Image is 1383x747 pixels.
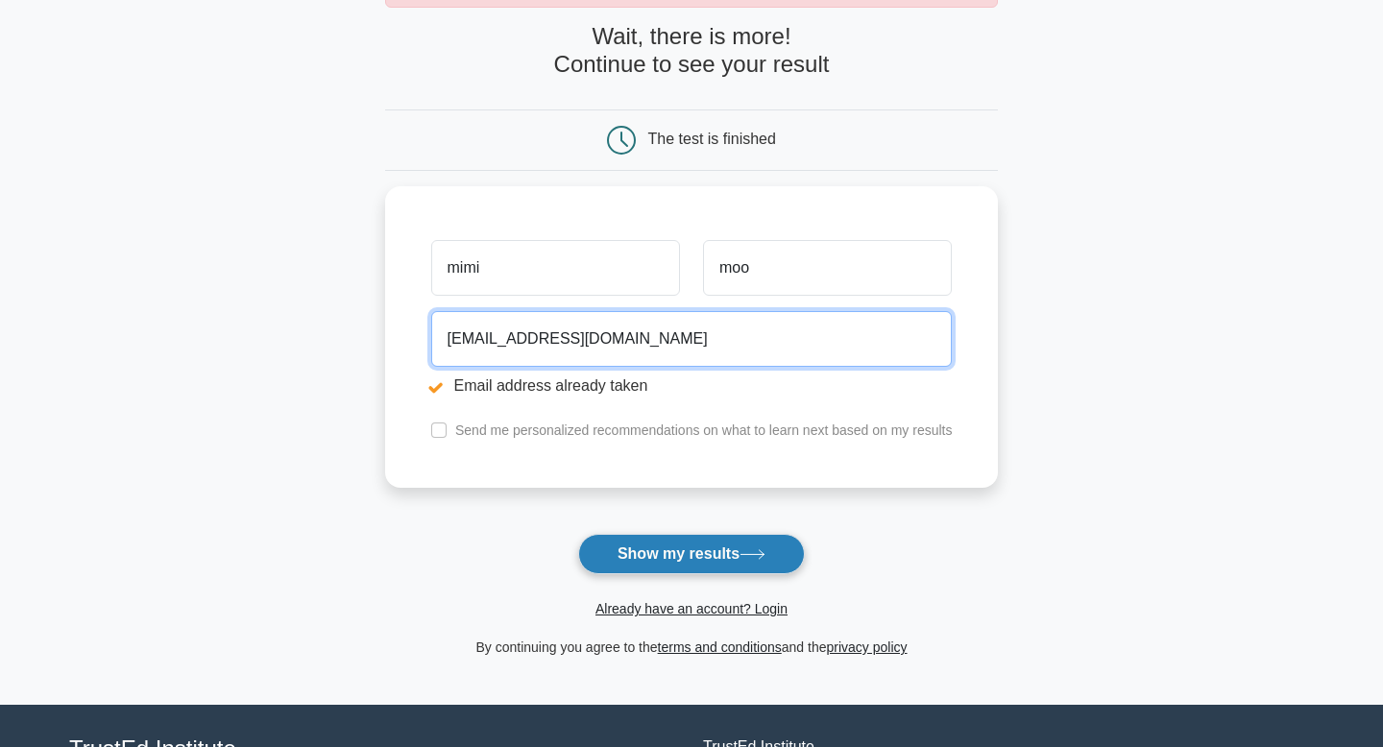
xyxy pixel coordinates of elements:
[578,534,805,574] button: Show my results
[648,131,776,147] div: The test is finished
[455,422,953,438] label: Send me personalized recommendations on what to learn next based on my results
[385,23,999,79] h4: Wait, there is more! Continue to see your result
[827,639,908,655] a: privacy policy
[374,636,1010,659] div: By continuing you agree to the and the
[431,311,953,367] input: Email
[658,639,782,655] a: terms and conditions
[703,240,952,296] input: Last name
[431,374,953,398] li: Email address already taken
[595,601,788,616] a: Already have an account? Login
[431,240,680,296] input: First name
